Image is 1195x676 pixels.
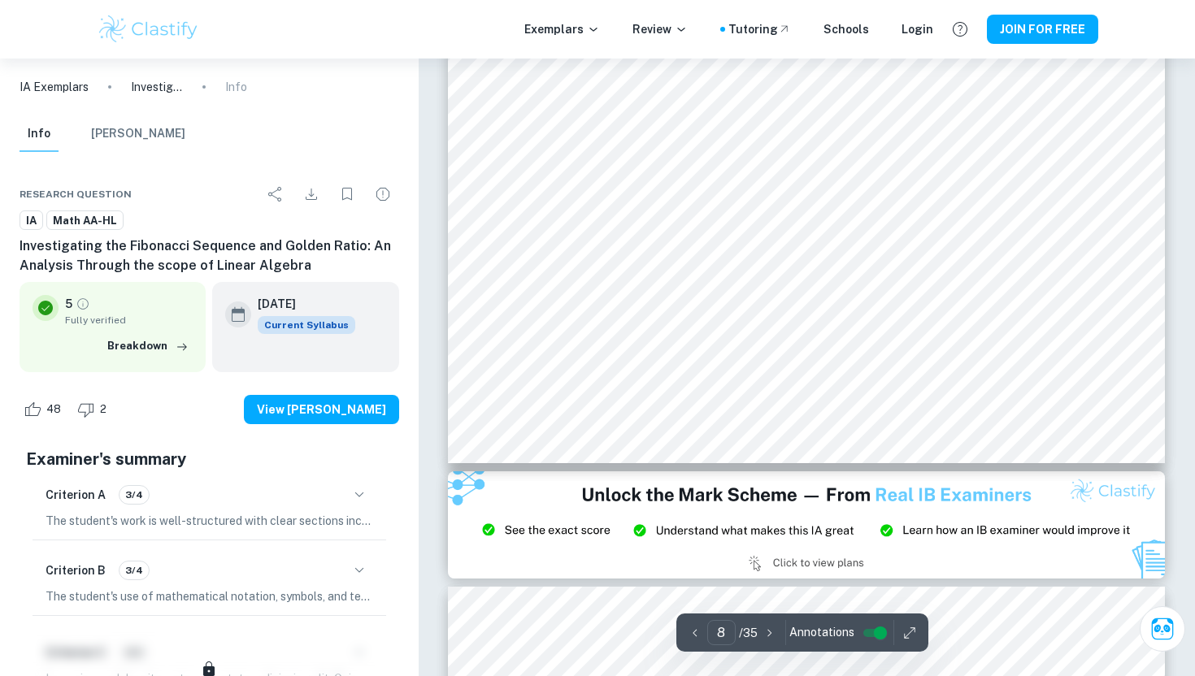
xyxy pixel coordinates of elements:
[789,624,854,641] span: Annotations
[258,316,355,334] span: Current Syllabus
[259,178,292,210] div: Share
[20,187,132,201] span: Research question
[728,20,791,38] a: Tutoring
[1140,606,1185,652] button: Ask Clai
[46,486,106,504] h6: Criterion A
[20,78,89,96] a: IA Exemplars
[987,15,1098,44] button: JOIN FOR FREE
[97,13,200,45] img: Clastify logo
[37,401,70,418] span: 48
[46,587,373,605] p: The student's use of mathematical notation, symbols, and terminology is consistently correct thro...
[46,512,373,530] p: The student's work is well-structured with clear sections including introduction, body, and concl...
[73,396,115,422] div: Dislike
[131,78,183,96] p: Investigating the Fibonacci Sequence and Golden Ratio: An Analysis Through the scope of Linear Al...
[46,210,124,231] a: Math AA-HL
[76,297,90,311] a: Grade fully verified
[946,15,974,43] button: Help and Feedback
[26,447,393,471] h5: Examiner's summary
[225,78,247,96] p: Info
[119,487,149,502] span: 3/4
[524,20,600,38] p: Exemplars
[20,116,59,152] button: Info
[331,178,363,210] div: Bookmark
[739,624,758,642] p: / 35
[367,178,399,210] div: Report issue
[258,295,342,313] h6: [DATE]
[244,395,399,424] button: View [PERSON_NAME]
[20,236,399,275] h6: Investigating the Fibonacci Sequence and Golden Ratio: An Analysis Through the scope of Linear Al...
[295,178,328,210] div: Download
[258,316,355,334] div: This exemplar is based on the current syllabus. Feel free to refer to it for inspiration/ideas wh...
[902,20,933,38] a: Login
[20,213,42,229] span: IA
[47,213,123,229] span: Math AA-HL
[119,563,149,578] span: 3/4
[65,295,72,313] p: 5
[65,313,193,327] span: Fully verified
[448,471,1165,578] img: Ad
[103,334,193,358] button: Breakdown
[823,20,869,38] a: Schools
[46,561,106,579] h6: Criterion B
[20,210,43,231] a: IA
[91,116,185,152] button: [PERSON_NAME]
[20,396,70,422] div: Like
[632,20,688,38] p: Review
[91,401,115,418] span: 2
